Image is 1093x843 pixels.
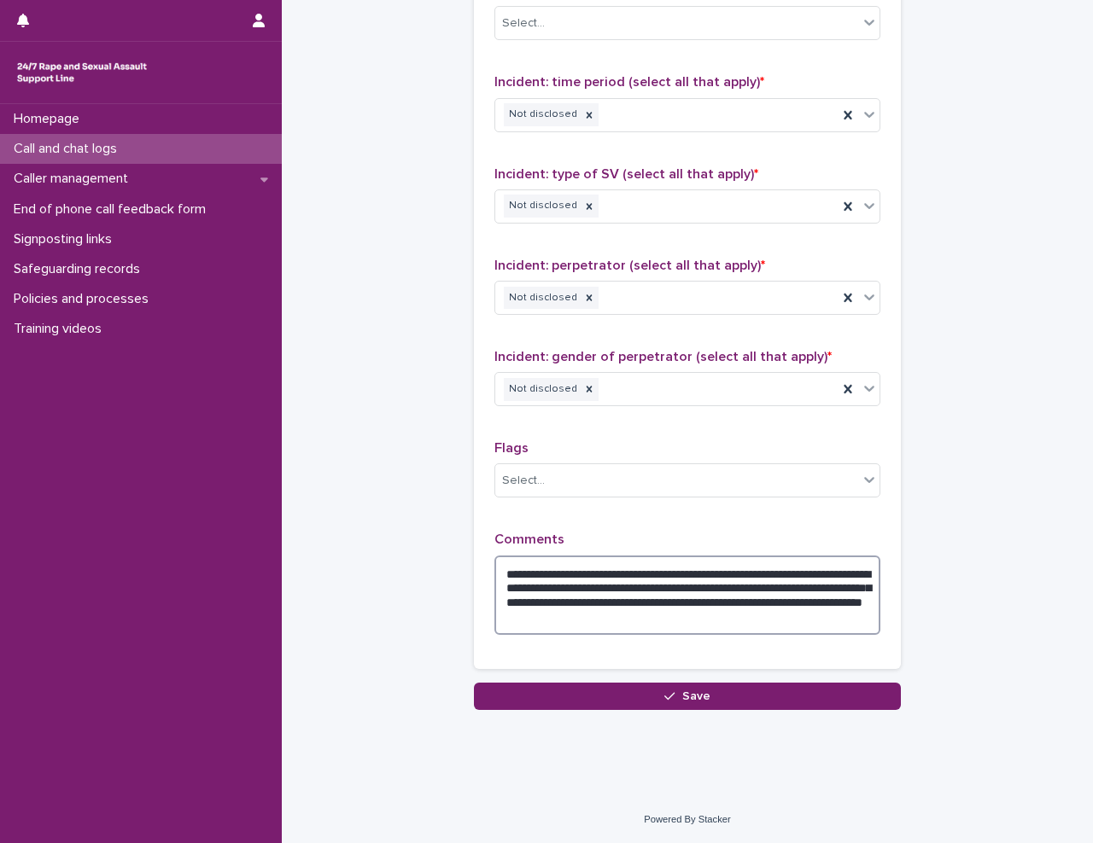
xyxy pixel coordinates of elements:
[682,690,710,702] span: Save
[474,683,901,710] button: Save
[14,55,150,90] img: rhQMoQhaT3yELyF149Cw
[7,261,154,277] p: Safeguarding records
[7,291,162,307] p: Policies and processes
[494,350,832,363] span: Incident: gender of perpetrator (select all that apply)
[502,15,545,32] div: Select...
[7,321,115,337] p: Training videos
[494,441,529,455] span: Flags
[504,195,580,218] div: Not disclosed
[502,472,545,490] div: Select...
[7,201,219,218] p: End of phone call feedback form
[494,259,765,272] span: Incident: perpetrator (select all that apply)
[494,75,764,89] span: Incident: time period (select all that apply)
[7,171,142,187] p: Caller management
[7,141,131,157] p: Call and chat logs
[504,103,580,126] div: Not disclosed
[7,231,126,247] p: Signposting links
[644,814,730,824] a: Powered By Stacker
[494,532,564,546] span: Comments
[494,167,758,181] span: Incident: type of SV (select all that apply)
[504,287,580,310] div: Not disclosed
[504,378,580,401] div: Not disclosed
[7,111,93,127] p: Homepage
